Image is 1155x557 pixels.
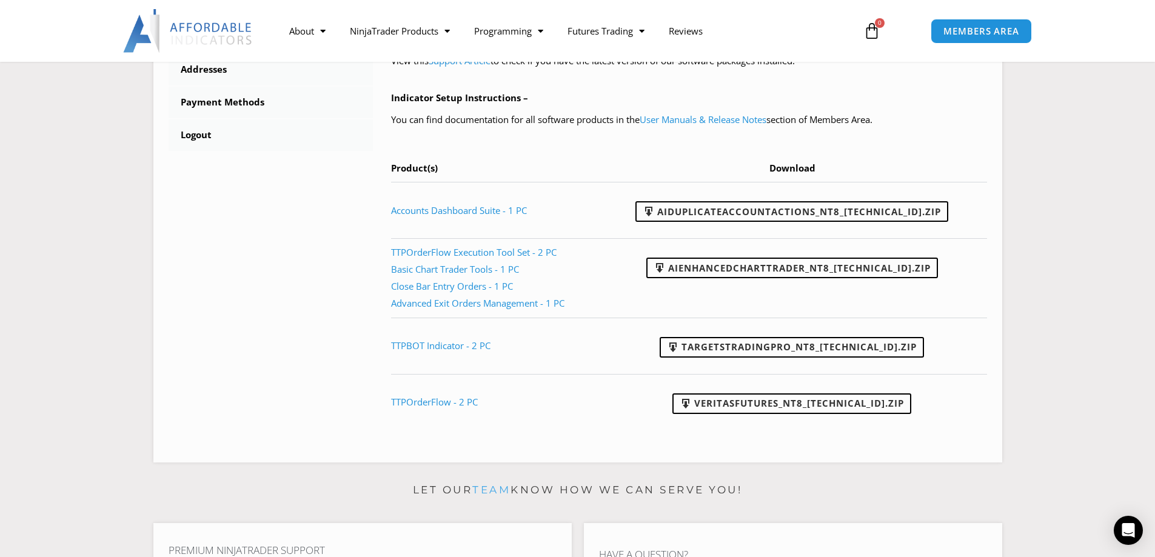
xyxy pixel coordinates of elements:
a: team [472,484,511,496]
p: You can find documentation for all software products in the section of Members Area. [391,112,987,128]
a: TTPBOT Indicator - 2 PC [391,339,490,352]
a: AIDuplicateAccountActions_NT8_[TECHNICAL_ID].zip [635,201,948,222]
a: TargetsTradingPro_NT8_[TECHNICAL_ID].zip [660,337,924,358]
a: MEMBERS AREA [931,19,1032,44]
a: About [277,17,338,45]
a: TTPOrderFlow Execution Tool Set - 2 PC [391,246,557,258]
b: Indicator Setup Instructions – [391,92,528,104]
span: MEMBERS AREA [943,27,1019,36]
h4: Premium NinjaTrader Support [169,544,557,556]
a: VeritasFutures_NT8_[TECHNICAL_ID].zip [672,393,911,414]
p: Let our know how we can serve you! [153,481,1002,500]
span: 0 [875,18,885,28]
a: Futures Trading [555,17,657,45]
a: AIEnhancedChartTrader_NT8_[TECHNICAL_ID].zip [646,258,938,278]
a: Reviews [657,17,715,45]
nav: Menu [277,17,849,45]
a: NinjaTrader Products [338,17,462,45]
span: Download [769,162,815,174]
a: Close Bar Entry Orders - 1 PC [391,280,513,292]
a: 0 [845,13,899,48]
a: Addresses [169,54,373,85]
a: Logout [169,119,373,151]
img: LogoAI | Affordable Indicators – NinjaTrader [123,9,253,53]
a: TTPOrderFlow - 2 PC [391,396,478,408]
a: Basic Chart Trader Tools - 1 PC [391,263,519,275]
a: User Manuals & Release Notes [640,113,766,125]
a: Accounts Dashboard Suite - 1 PC [391,204,527,216]
div: Open Intercom Messenger [1114,516,1143,545]
a: Programming [462,17,555,45]
a: Advanced Exit Orders Management - 1 PC [391,297,564,309]
a: Payment Methods [169,87,373,118]
span: Product(s) [391,162,438,174]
